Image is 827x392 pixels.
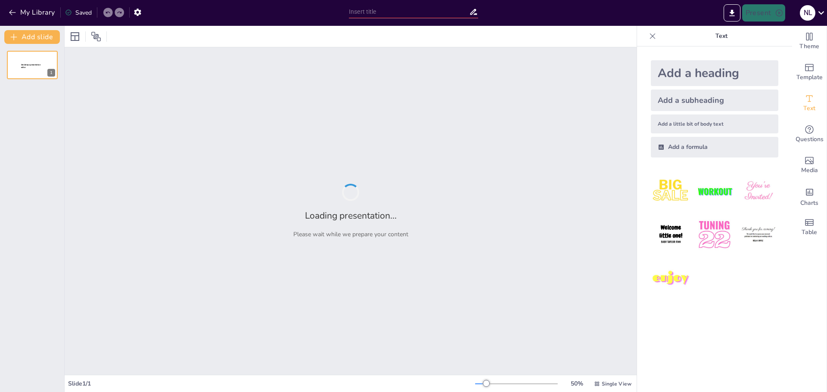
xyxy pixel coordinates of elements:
[651,259,691,299] img: 7.jpeg
[694,215,734,255] img: 5.jpeg
[792,181,827,212] div: Add charts and graphs
[602,380,631,387] span: Single View
[792,57,827,88] div: Add ready made slides
[6,6,59,19] button: My Library
[305,210,397,222] h2: Loading presentation...
[799,42,819,51] span: Theme
[651,215,691,255] img: 4.jpeg
[651,137,778,157] div: Add a formula
[651,90,778,111] div: Add a subheading
[801,166,818,175] span: Media
[800,4,815,22] button: N L
[792,212,827,243] div: Add a table
[800,5,815,21] div: N L
[65,9,92,17] div: Saved
[349,6,469,18] input: Insert title
[792,26,827,57] div: Change the overall theme
[659,26,783,46] p: Text
[7,51,58,79] div: 1
[694,171,734,211] img: 2.jpeg
[21,64,40,68] span: Sendsteps presentation editor
[796,73,823,82] span: Template
[566,380,587,388] div: 50 %
[724,4,740,22] button: Export to PowerPoint
[792,119,827,150] div: Get real-time input from your audience
[796,135,824,144] span: Questions
[803,104,815,113] span: Text
[68,30,82,43] div: Layout
[738,171,778,211] img: 3.jpeg
[651,171,691,211] img: 1.jpeg
[651,114,778,133] div: Add a little bit of body text
[91,31,101,42] span: Position
[47,69,55,77] div: 1
[792,150,827,181] div: Add images, graphics, shapes or video
[651,60,778,86] div: Add a heading
[792,88,827,119] div: Add text boxes
[68,380,475,388] div: Slide 1 / 1
[738,215,778,255] img: 6.jpeg
[802,228,817,237] span: Table
[742,4,785,22] button: Present
[293,230,408,238] p: Please wait while we prepare your content
[800,198,818,208] span: Charts
[4,30,60,44] button: Add slide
